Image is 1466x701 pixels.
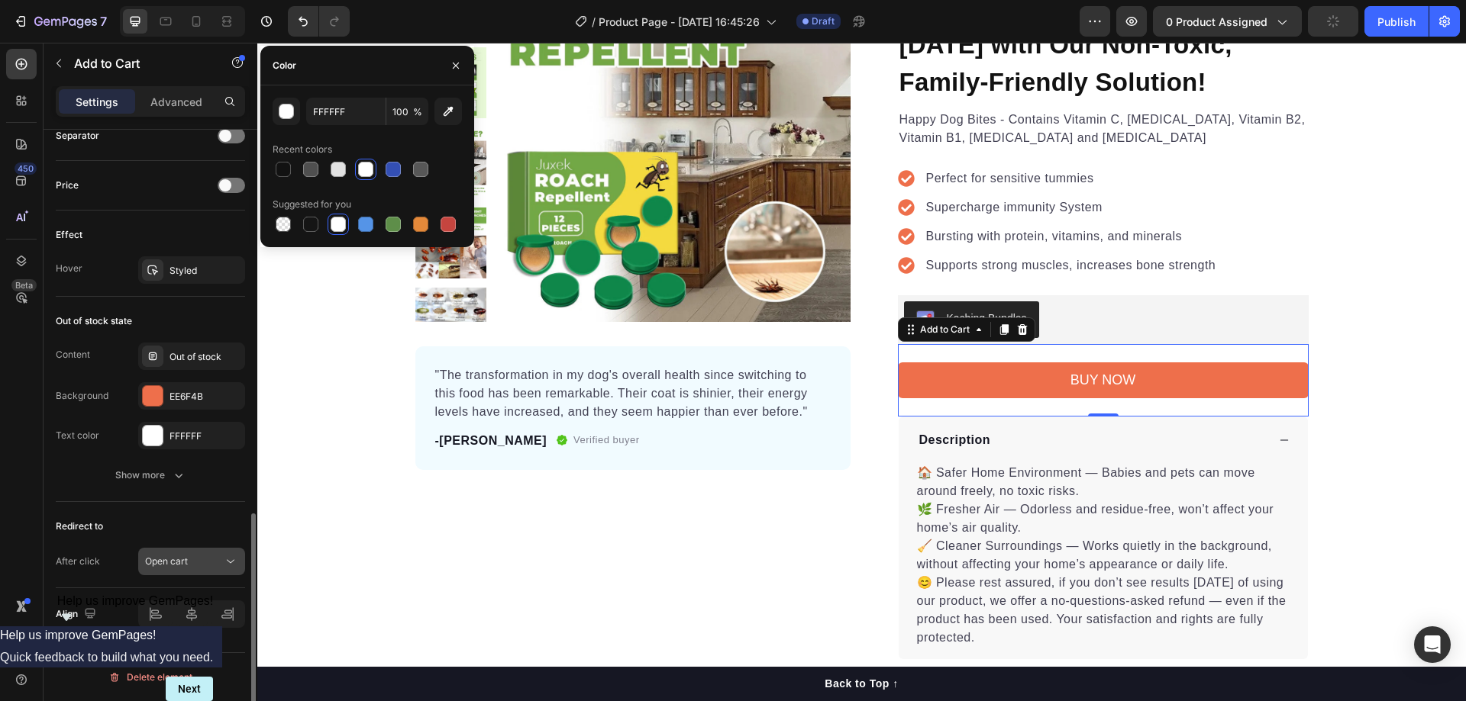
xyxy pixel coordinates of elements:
p: Bursting with protein, vitamins, and minerals [669,185,959,203]
button: BUY NOW [641,320,1051,355]
p: Perfect for sensitive tummies [669,127,959,145]
div: Separator [56,129,99,143]
div: Hover [56,262,82,275]
button: Show survey - Help us improve GemPages! [57,594,214,626]
button: 0 product assigned [1153,6,1302,37]
span: Help us improve GemPages! [57,594,214,607]
p: Advanced [150,94,202,110]
button: 7 [6,6,114,37]
p: 7 [100,12,107,31]
p: Add to Cart [74,54,204,72]
div: Effect [56,228,82,242]
p: Supports strong muscles, increases bone strength [669,214,959,232]
span: 🌿 Fresher Air — Odorless and residue-free, won’t affect your home’s air quality. [660,460,1017,491]
span: / [592,14,596,30]
span: 🏠 Safer Home Environment — Babies and pets can move around freely, no toxic risks. [660,423,998,455]
div: Background [56,389,108,403]
iframe: Design area [257,43,1466,701]
div: Suggested for you [273,198,351,211]
div: Out of stock [170,350,241,364]
div: Price [56,178,79,192]
div: Redirect to [56,519,103,533]
div: Out of stock state [56,314,132,328]
div: Kaching Bundles [689,268,770,284]
div: Rich Text Editor. Editing area: main [813,329,879,346]
div: Show more [115,468,186,483]
div: Content [56,348,90,362]
div: Styled [170,264,241,278]
div: Color [273,59,296,72]
div: Back to Top ↑ [567,633,641,649]
img: KachingBundles.png [659,268,677,286]
span: Draft [812,14,835,28]
button: Publish [1364,6,1429,37]
input: Eg: FFFFFF [306,98,386,125]
button: Open cart [138,548,245,575]
p: Settings [76,94,118,110]
div: Open Intercom Messenger [1414,626,1451,663]
span: Product Page - [DATE] 16:45:26 [599,14,760,30]
span: Open cart [145,555,188,567]
p: Happy Dog Bites - Contains Vitamin C, [MEDICAL_DATA], Vitamin B2, Vitamin B1, [MEDICAL_DATA] and ... [642,68,1050,105]
p: Supercharge immunity System [669,156,959,174]
p: Description [662,388,734,407]
span: 0 product assigned [1166,14,1267,30]
span: 🧹 Cleaner Surroundings — Works quietly in the background, without affecting your home’s appearanc... [660,497,1015,528]
div: Add to Cart [660,280,715,294]
button: Show more [56,461,245,489]
div: Recent colors [273,143,332,156]
div: EE6F4B [170,390,241,404]
p: BUY NOW [813,329,879,346]
div: Text color [56,429,99,442]
div: FFFFFF [170,429,241,443]
div: Undo/Redo [288,6,350,37]
span: % [413,105,422,119]
div: 450 [15,162,37,175]
div: Beta [11,279,37,291]
div: Publish [1377,14,1416,30]
span: 😊 Please rest assured, if you don’t see results [DATE] of using our product, we offer a no-questi... [660,533,1029,601]
div: After click [56,555,100,568]
button: Kaching Bundles [647,259,782,295]
p: Verified buyer [316,390,383,405]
